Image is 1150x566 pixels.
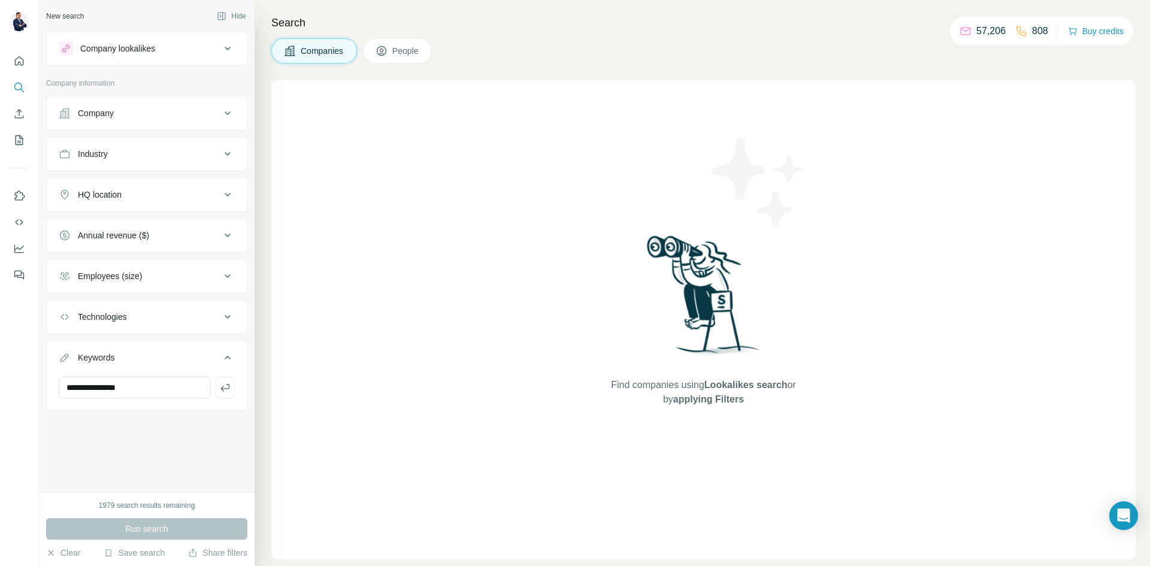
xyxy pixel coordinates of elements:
[47,221,247,250] button: Annual revenue ($)
[271,14,1136,31] h4: Search
[10,77,29,98] button: Search
[47,34,247,63] button: Company lookalikes
[673,394,744,404] span: applying Filters
[46,78,247,89] p: Company information
[46,11,84,22] div: New search
[10,238,29,259] button: Dashboard
[10,211,29,233] button: Use Surfe API
[976,24,1006,38] p: 57,206
[99,500,195,511] div: 1979 search results remaining
[704,128,812,236] img: Surfe Illustration - Stars
[607,378,799,407] span: Find companies using or by
[47,343,247,377] button: Keywords
[78,270,142,282] div: Employees (size)
[104,547,165,559] button: Save search
[80,43,155,55] div: Company lookalikes
[704,380,788,390] span: Lookalikes search
[10,264,29,286] button: Feedback
[47,302,247,331] button: Technologies
[47,262,247,290] button: Employees (size)
[78,229,149,241] div: Annual revenue ($)
[46,547,80,559] button: Clear
[1109,501,1138,530] div: Open Intercom Messenger
[78,189,122,201] div: HQ location
[1068,23,1124,40] button: Buy credits
[10,50,29,72] button: Quick start
[78,148,108,160] div: Industry
[641,232,766,366] img: Surfe Illustration - Woman searching with binoculars
[301,45,344,57] span: Companies
[10,129,29,151] button: My lists
[78,352,114,364] div: Keywords
[47,99,247,128] button: Company
[78,311,127,323] div: Technologies
[78,107,114,119] div: Company
[10,103,29,125] button: Enrich CSV
[10,12,29,31] img: Avatar
[47,140,247,168] button: Industry
[392,45,420,57] span: People
[10,185,29,207] button: Use Surfe on LinkedIn
[208,7,255,25] button: Hide
[188,547,247,559] button: Share filters
[47,180,247,209] button: HQ location
[1032,24,1048,38] p: 808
